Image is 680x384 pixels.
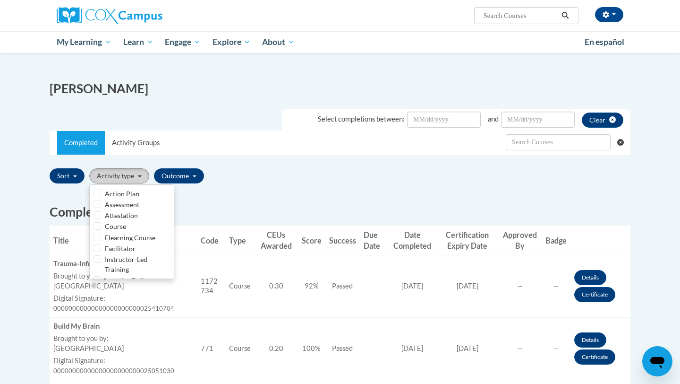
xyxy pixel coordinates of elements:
span: About [262,36,294,48]
label: Facilitator [105,244,136,253]
td: -- [498,255,542,318]
img: Cox Campus [57,7,162,24]
span: [GEOGRAPHIC_DATA] [53,282,124,290]
span: My Learning [57,36,111,48]
td: Course [225,317,255,380]
span: and [488,115,499,123]
a: My Learning [51,31,117,53]
span: [DATE] [401,282,423,290]
label: Instructor-Led Training [105,254,170,274]
div: Build My Brain [53,322,193,332]
th: Code [197,226,225,255]
span: En español [585,37,624,47]
input: Date Input [407,112,481,128]
th: CEUs Awarded [255,226,298,255]
td: Course [225,255,255,318]
th: Date Completed [388,226,437,255]
a: Cox Campus [57,7,236,24]
span: Engage [165,36,200,48]
a: Certificate [574,349,615,365]
span: Select completions between: [318,115,405,123]
span: [GEOGRAPHIC_DATA] [53,344,124,352]
span: Learn [123,36,153,48]
iframe: Button to launch messaging window [642,346,672,376]
button: clear [582,113,623,128]
button: Activity type [89,168,149,183]
th: Certification Expiry Date [437,226,498,255]
td: 771 [197,317,225,380]
label: Action Plan [105,189,139,199]
input: Search Courses [483,10,558,21]
a: Activity Groups [105,131,167,155]
div: Main menu [42,31,637,53]
td: -- [542,317,570,380]
th: Type [225,226,255,255]
a: En español [578,32,630,52]
label: Brought to you by: [53,271,193,281]
div: 0.30 [258,281,294,291]
span: Explore [212,36,250,48]
button: Sort [50,168,85,183]
td: Actions [570,317,630,380]
ul: Activity type [89,184,174,279]
span: 100% [302,344,321,352]
label: Course [105,221,126,231]
td: -- [498,317,542,380]
td: Passed [325,255,360,318]
label: Learning Path [105,275,145,285]
th: Actions [570,226,630,255]
label: Brought to you by: [53,334,193,344]
span: 00000000000000000000000025410704 [53,305,174,312]
span: [DATE] [457,344,478,352]
th: Title [50,226,197,255]
th: Badge [542,226,570,255]
span: 00000000000000000000000025051030 [53,367,174,375]
div: 0.20 [258,344,294,354]
td: Actions [570,255,630,318]
h2: [PERSON_NAME] [50,80,333,97]
label: Elearning Course [105,233,155,243]
th: Score [298,226,325,255]
span: [DATE] [457,282,478,290]
td: 1172734 [197,255,225,318]
a: Certificate [574,287,615,302]
button: Search [558,10,572,21]
input: Date Input [501,112,575,128]
a: About [256,31,301,53]
th: Approved By [498,226,542,255]
th: Due Date [360,226,388,255]
a: Engage [159,31,206,53]
label: Assessment [105,200,139,209]
span: 92% [305,282,319,290]
h2: Completed [50,203,630,221]
label: Attestation [105,210,138,220]
label: Digital Signature: [53,356,193,366]
button: Clear searching [617,131,630,154]
button: Account Settings [595,7,623,22]
input: Search Withdrawn Transcripts [506,134,611,150]
th: Success [325,226,360,255]
td: -- [542,255,570,318]
a: Completed [57,131,105,155]
label: Digital Signature: [53,294,193,304]
a: Details button [574,270,606,285]
a: Learn [117,31,159,53]
a: Details button [574,332,606,348]
div: Trauma-Informed Practice [53,259,193,269]
span: [DATE] [401,344,423,352]
button: Outcome [154,168,204,183]
a: Explore [206,31,256,53]
td: Passed [325,317,360,380]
